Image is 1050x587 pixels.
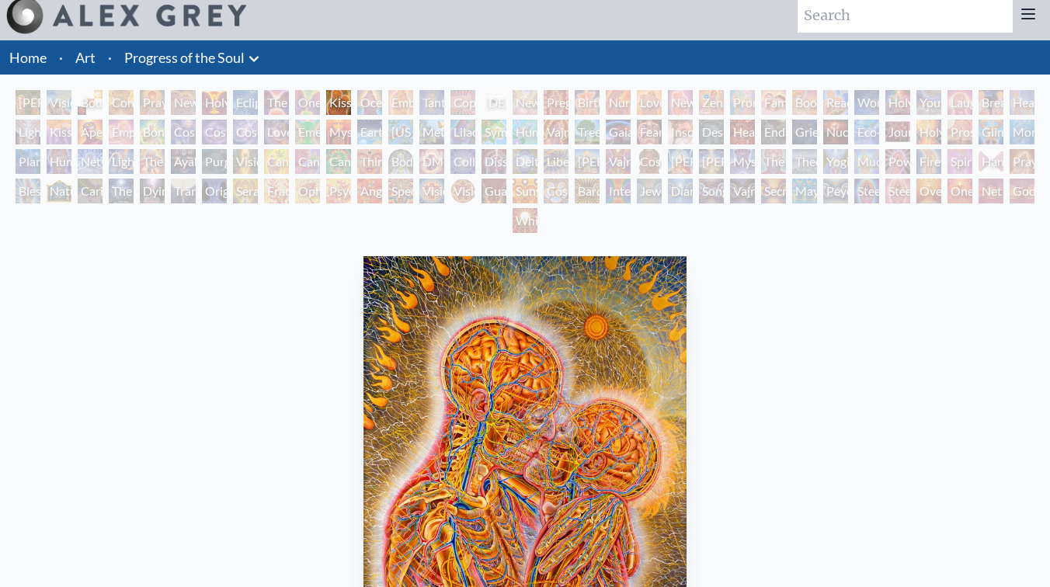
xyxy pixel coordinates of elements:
div: Eco-Atlas [854,120,879,144]
div: Lilacs [450,120,475,144]
div: Embracing [388,90,413,115]
div: Love Circuit [637,90,662,115]
div: Boo-boo [792,90,817,115]
div: Mystic Eye [730,149,755,174]
div: Humming Bird [513,120,537,144]
div: Mayan Being [792,179,817,203]
div: Journey of the Wounded Healer [885,120,910,144]
li: · [53,40,69,75]
div: Caring [78,179,103,203]
div: Original Face [202,179,227,203]
div: Deities & Demons Drinking from the Milky Pool [513,149,537,174]
div: Networks [78,149,103,174]
a: Home [9,49,47,66]
div: Net of Being [979,179,1003,203]
div: Vision Crystal [419,179,444,203]
div: Family [761,90,786,115]
div: Nursing [606,90,631,115]
div: Psychomicrograph of a Fractal Paisley Cherub Feather Tip [326,179,351,203]
div: Pregnancy [544,90,568,115]
div: Steeplehead 2 [885,179,910,203]
div: Hands that See [979,149,1003,174]
div: Blessing Hand [16,179,40,203]
div: The Seer [761,149,786,174]
div: White Light [513,208,537,233]
div: Earth Energies [357,120,382,144]
div: Peyote Being [823,179,848,203]
div: Young & Old [916,90,941,115]
div: Metamorphosis [419,120,444,144]
div: Tantra [419,90,444,115]
div: Glimpsing the Empyrean [979,120,1003,144]
div: Interbeing [606,179,631,203]
div: Fear [637,120,662,144]
div: Praying Hands [1010,149,1034,174]
div: Empowerment [109,120,134,144]
div: Reading [823,90,848,115]
div: Vajra Horse [544,120,568,144]
div: Gaia [606,120,631,144]
div: Ocean of Love Bliss [357,90,382,115]
div: Vajra Being [730,179,755,203]
div: Kiss of the [MEDICAL_DATA] [47,120,71,144]
div: Mysteriosa 2 [326,120,351,144]
div: Collective Vision [450,149,475,174]
div: Mudra [854,149,879,174]
div: Prostration [947,120,972,144]
div: Wonder [854,90,879,115]
div: Transfiguration [171,179,196,203]
div: Despair [699,120,724,144]
div: Oversoul [916,179,941,203]
div: New Family [668,90,693,115]
div: Secret Writing Being [761,179,786,203]
div: Monochord [1010,120,1034,144]
div: Bardo Being [575,179,600,203]
div: [DEMOGRAPHIC_DATA] Embryo [482,90,506,115]
li: · [102,40,118,75]
div: Human Geometry [47,149,71,174]
div: Cosmic Elf [544,179,568,203]
div: Cannabis Sutra [295,149,320,174]
div: Vajra Guru [606,149,631,174]
div: Diamond Being [668,179,693,203]
div: Visionary Origin of Language [47,90,71,115]
div: Eclipse [233,90,258,115]
div: The Soul Finds It's Way [109,179,134,203]
div: Jewel Being [637,179,662,203]
div: Cannabacchus [326,149,351,174]
div: Song of Vajra Being [699,179,724,203]
div: DMT - The Spirit Molecule [419,149,444,174]
div: Dying [140,179,165,203]
div: Spectral Lotus [388,179,413,203]
div: Lightweaver [16,120,40,144]
div: Headache [730,120,755,144]
div: Nuclear Crucifixion [823,120,848,144]
div: Yogi & the Möbius Sphere [823,149,848,174]
div: Cosmic [DEMOGRAPHIC_DATA] [637,149,662,174]
div: Newborn [513,90,537,115]
div: Praying [140,90,165,115]
div: Cosmic Artist [202,120,227,144]
div: [PERSON_NAME] & Eve [16,90,40,115]
div: Dissectional Art for Tool's Lateralus CD [482,149,506,174]
div: Theologue [792,149,817,174]
div: [PERSON_NAME] [668,149,693,174]
div: Ophanic Eyelash [295,179,320,203]
div: Cosmic Creativity [171,120,196,144]
div: Sunyata [513,179,537,203]
div: Nature of Mind [47,179,71,203]
div: [PERSON_NAME] [575,149,600,174]
div: Spirit Animates the Flesh [947,149,972,174]
div: One [947,179,972,203]
div: Promise [730,90,755,115]
div: Angel Skin [357,179,382,203]
div: Body/Mind as a Vibratory Field of Energy [388,149,413,174]
div: Purging [202,149,227,174]
div: Cosmic Lovers [233,120,258,144]
div: Zena Lotus [699,90,724,115]
div: [PERSON_NAME] [699,149,724,174]
div: Healing [1010,90,1034,115]
div: One Taste [295,90,320,115]
div: Body, Mind, Spirit [78,90,103,115]
div: Love is a Cosmic Force [264,120,289,144]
